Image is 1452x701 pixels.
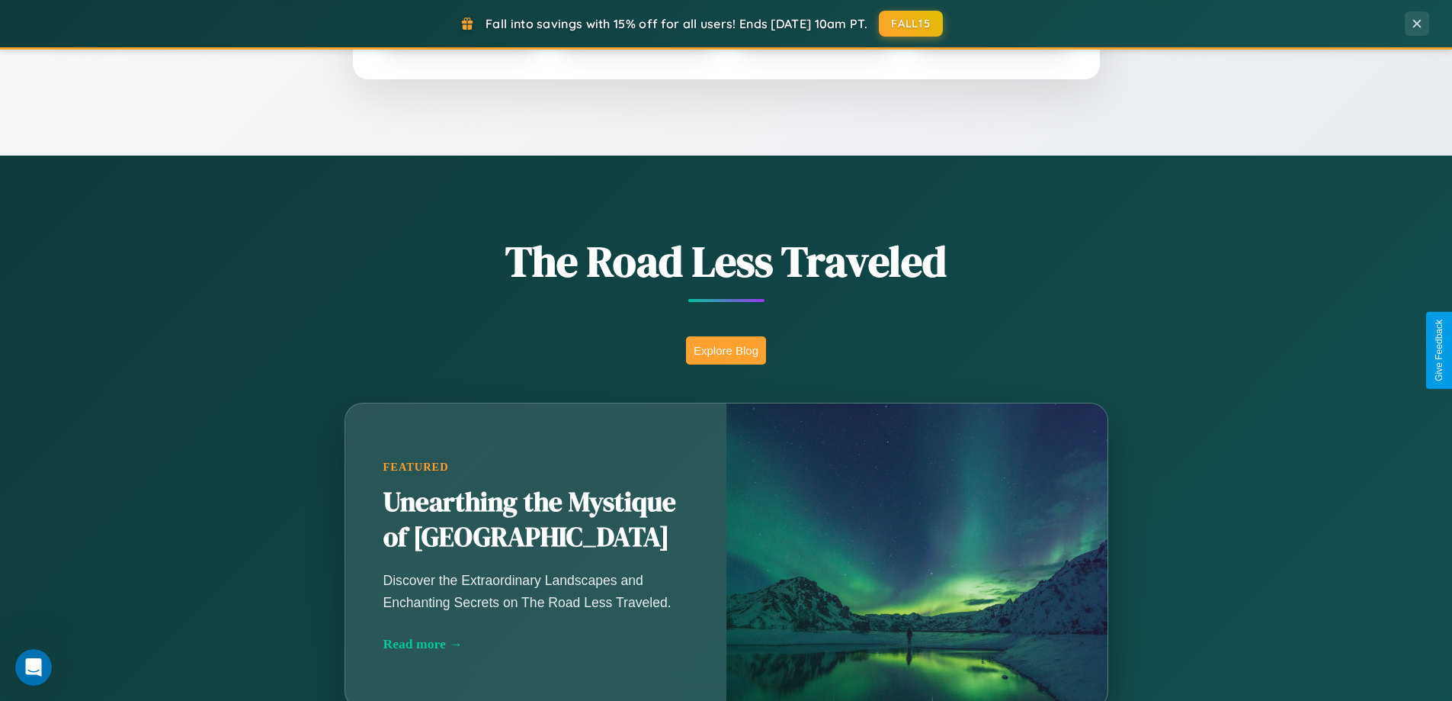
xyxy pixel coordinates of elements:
h2: Unearthing the Mystique of [GEOGRAPHIC_DATA] [383,485,688,555]
span: Fall into savings with 15% off for all users! Ends [DATE] 10am PT. [486,16,867,31]
h1: The Road Less Traveled [269,232,1184,291]
iframe: Intercom live chat [15,649,52,686]
button: Explore Blog [686,336,766,365]
div: Featured [383,461,688,474]
div: Give Feedback [1434,320,1444,381]
div: Read more → [383,636,688,652]
button: FALL15 [879,11,943,37]
p: Discover the Extraordinary Landscapes and Enchanting Secrets on The Road Less Traveled. [383,570,688,613]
